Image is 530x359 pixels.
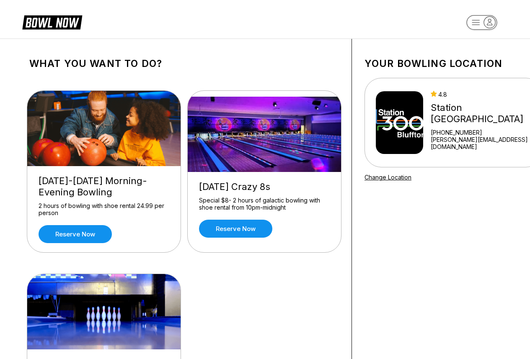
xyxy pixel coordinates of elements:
[199,197,330,211] div: Special $8- 2 hours of galactic bowling with shoe rental from 10pm-midnight
[199,181,330,192] div: [DATE] Crazy 8s
[39,225,112,243] a: Reserve now
[39,202,169,217] div: 2 hours of bowling with shoe rental 24.99 per person
[27,274,181,349] img: Friday-Saturday Night Galactic Bowling
[27,91,181,166] img: Friday-Sunday Morning-Evening Bowling
[29,58,339,69] h1: What you want to do?
[365,174,411,181] a: Change Location
[199,220,272,238] a: Reserve now
[39,175,169,198] div: [DATE]-[DATE] Morning-Evening Bowling
[376,91,423,154] img: Station 300 Bluffton
[188,97,342,172] img: Thursday Crazy 8s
